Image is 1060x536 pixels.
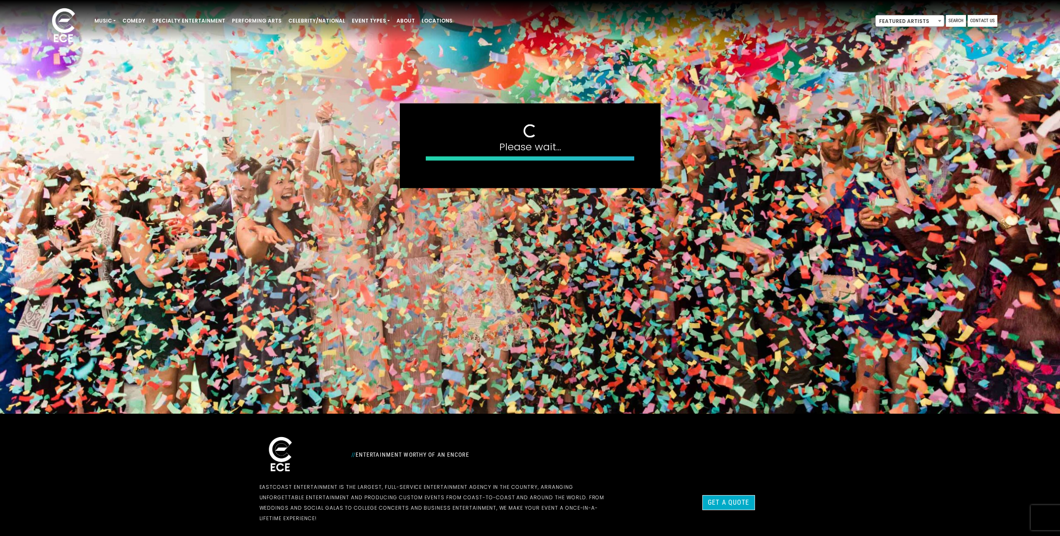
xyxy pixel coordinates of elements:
img: ece_new_logo_whitev2-1.png [43,6,84,46]
span: // [351,451,356,458]
p: EastCoast Entertainment is the largest, full-service entertainment agency in the country, arrangi... [259,482,617,523]
a: Performing Arts [229,14,285,28]
a: About [393,14,418,28]
a: Contact Us [968,15,997,27]
img: ece_new_logo_whitev2-1.png [259,435,301,475]
a: Celebrity/National [285,14,348,28]
div: Entertainment Worthy of an Encore [346,448,622,461]
a: Event Types [348,14,393,28]
a: Search [946,15,966,27]
span: Featured Artists [876,15,944,27]
a: Specialty Entertainment [149,14,229,28]
a: Get a Quote [702,495,755,510]
a: Locations [418,14,456,28]
h4: Please wait... [426,141,635,153]
a: Music [91,14,119,28]
a: Comedy [119,14,149,28]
